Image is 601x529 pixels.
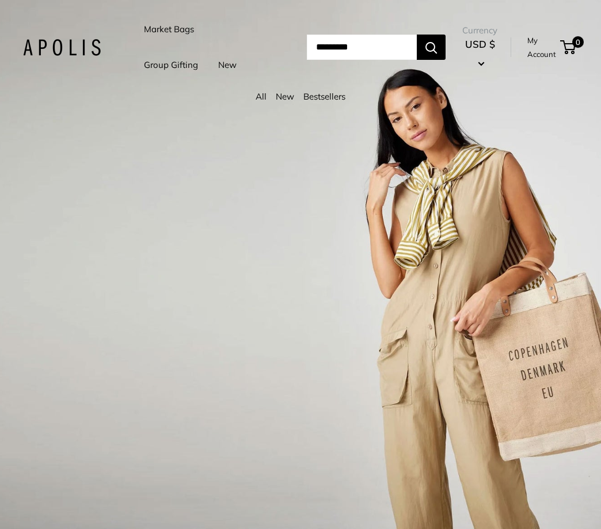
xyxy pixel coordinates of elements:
[527,33,556,62] a: My Account
[462,22,497,39] span: Currency
[276,91,294,102] a: New
[561,40,576,54] a: 0
[465,38,495,50] span: USD $
[23,39,101,56] img: Apolis
[144,21,194,37] a: Market Bags
[572,36,584,48] span: 0
[307,35,417,60] input: Search...
[303,91,345,102] a: Bestsellers
[144,57,198,73] a: Group Gifting
[218,57,237,73] a: New
[256,91,267,102] a: All
[417,35,446,60] button: Search
[462,35,497,72] button: USD $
